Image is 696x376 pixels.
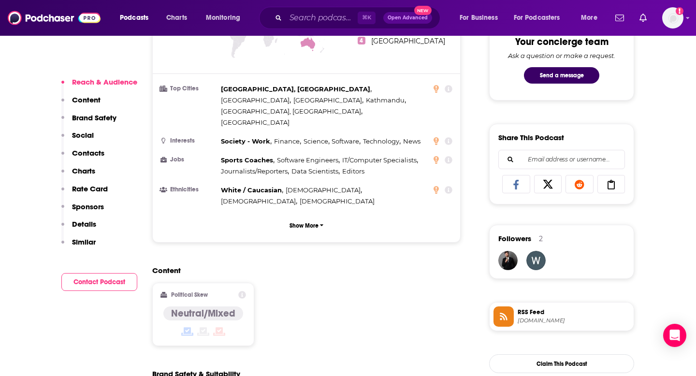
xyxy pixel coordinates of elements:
button: Rate Card [61,184,108,202]
span: feeds.megaphone.fm [518,317,630,324]
button: open menu [507,10,574,26]
span: , [342,155,418,166]
span: , [363,136,401,147]
a: Share on Facebook [502,175,530,193]
img: User Profile [662,7,683,29]
h3: Jobs [160,157,217,163]
p: Social [72,130,94,140]
span: , [277,155,340,166]
span: New [414,6,432,15]
button: Social [61,130,94,148]
span: , [221,106,362,117]
a: Show notifications dropdown [636,10,651,26]
div: Search podcasts, credits, & more... [268,7,449,29]
button: Sponsors [61,202,104,220]
span: [GEOGRAPHIC_DATA] [293,96,362,104]
span: , [293,95,363,106]
a: Share on Reddit [565,175,594,193]
span: Kathmandu [366,96,405,104]
span: [DEMOGRAPHIC_DATA] [221,197,296,205]
span: [DEMOGRAPHIC_DATA] [286,186,361,194]
div: Ask a question or make a request. [508,52,615,59]
span: [GEOGRAPHIC_DATA] [221,118,290,126]
p: Charts [72,166,95,175]
span: [GEOGRAPHIC_DATA], [GEOGRAPHIC_DATA] [221,85,370,93]
p: Similar [72,237,96,246]
span: Monitoring [206,11,240,25]
span: Society - Work [221,137,270,145]
button: Details [61,219,96,237]
span: , [286,185,362,196]
p: Details [72,219,96,229]
button: Reach & Audience [61,77,137,95]
span: Podcasts [120,11,148,25]
div: Your concierge team [515,36,609,48]
button: Contacts [61,148,104,166]
button: Brand Safety [61,113,116,131]
button: Show profile menu [662,7,683,29]
span: 4 [358,37,365,44]
h2: Political Skew [171,291,208,298]
span: Sports Coaches [221,156,273,164]
button: Send a message [524,67,599,84]
p: Brand Safety [72,113,116,122]
p: Sponsors [72,202,104,211]
button: open menu [574,10,609,26]
span: Charts [166,11,187,25]
button: open menu [199,10,253,26]
span: Editors [342,167,364,175]
span: For Podcasters [514,11,560,25]
span: , [291,166,340,177]
span: , [221,166,289,177]
span: , [221,136,272,147]
span: [GEOGRAPHIC_DATA], [GEOGRAPHIC_DATA] [221,107,361,115]
h4: Neutral/Mixed [171,307,235,319]
span: For Business [460,11,498,25]
button: Claim This Podcast [489,354,634,373]
span: Science [304,137,328,145]
div: Open Intercom Messenger [663,324,686,347]
span: Software [332,137,359,145]
span: Software Engineers [277,156,338,164]
p: Content [72,95,101,104]
svg: Add a profile image [676,7,683,15]
span: News [403,137,420,145]
a: weedloversusa [526,251,546,270]
span: , [274,136,301,147]
span: , [304,136,330,147]
p: Contacts [72,148,104,158]
button: Content [61,95,101,113]
span: Followers [498,234,531,243]
a: Podchaser - Follow, Share and Rate Podcasts [8,9,101,27]
button: Similar [61,237,96,255]
span: [GEOGRAPHIC_DATA] [371,37,445,45]
input: Search podcasts, credits, & more... [286,10,358,26]
span: White / Caucasian [221,186,282,194]
span: [GEOGRAPHIC_DATA] [221,96,290,104]
button: open menu [113,10,161,26]
button: Contact Podcast [61,273,137,291]
button: Show More [160,217,452,234]
p: Rate Card [72,184,108,193]
p: Reach & Audience [72,77,137,87]
h2: Content [152,266,453,275]
a: Share on X/Twitter [534,175,562,193]
div: Search followers [498,150,625,169]
a: Copy Link [597,175,625,193]
h3: Top Cities [160,86,217,92]
span: , [366,95,406,106]
span: RSS Feed [518,308,630,317]
span: , [221,155,275,166]
div: 2 [539,234,543,243]
p: Show More [290,222,319,229]
span: Technology [363,137,399,145]
span: Open Advanced [388,15,428,20]
span: , [221,84,372,95]
span: , [221,196,297,207]
h3: Interests [160,138,217,144]
button: Charts [61,166,95,184]
input: Email address or username... [507,150,617,169]
span: Logged in as danikarchmer [662,7,683,29]
h3: Ethnicities [160,187,217,193]
span: Finance [274,137,300,145]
